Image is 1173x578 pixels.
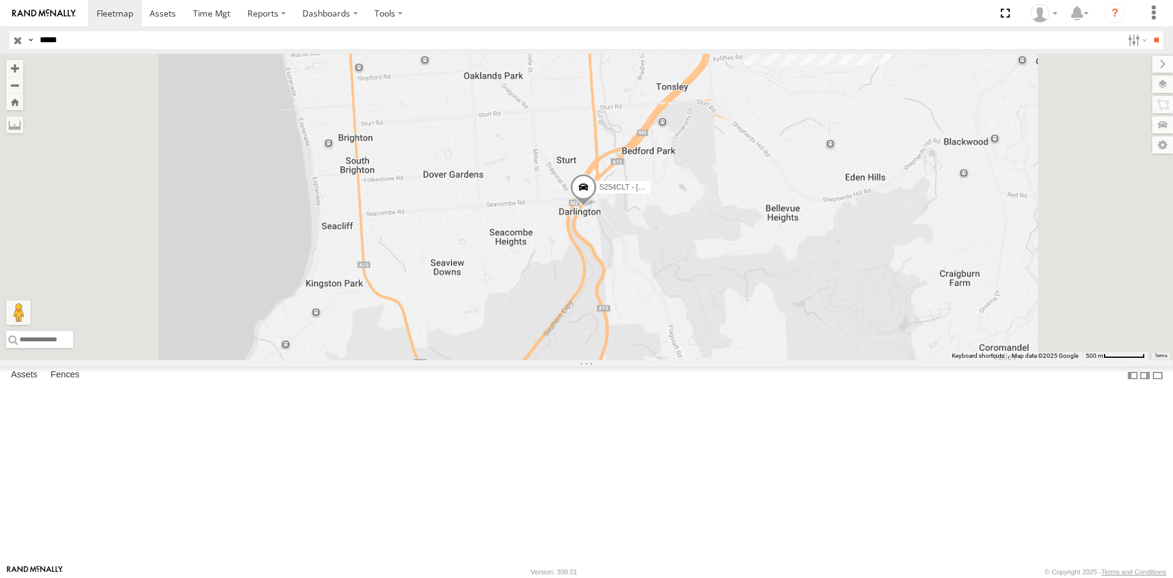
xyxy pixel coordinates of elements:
[1127,366,1139,384] label: Dock Summary Table to the Left
[1123,31,1149,49] label: Search Filter Options
[45,367,86,384] label: Fences
[599,183,696,191] span: S254CLT - [PERSON_NAME]
[952,352,1004,360] button: Keyboard shortcuts
[1102,568,1166,576] a: Terms and Conditions
[26,31,35,49] label: Search Query
[1139,366,1151,384] label: Dock Summary Table to the Right
[7,566,63,578] a: Visit our Website
[1045,568,1166,576] div: © Copyright 2025 -
[1105,4,1125,23] i: ?
[1012,352,1078,359] span: Map data ©2025 Google
[531,568,577,576] div: Version: 308.01
[1155,354,1168,358] a: Terms (opens in new tab)
[1152,136,1173,154] label: Map Settings
[12,9,76,18] img: rand-logo.svg
[5,367,43,384] label: Assets
[6,300,31,325] button: Drag Pegman onto the map to open Street View
[6,76,23,94] button: Zoom out
[1152,366,1164,384] label: Hide Summary Table
[6,94,23,110] button: Zoom Home
[1082,352,1149,360] button: Map Scale: 500 m per 64 pixels
[1086,352,1103,359] span: 500 m
[1026,4,1062,23] div: Peter Lu
[6,116,23,133] label: Measure
[6,60,23,76] button: Zoom in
